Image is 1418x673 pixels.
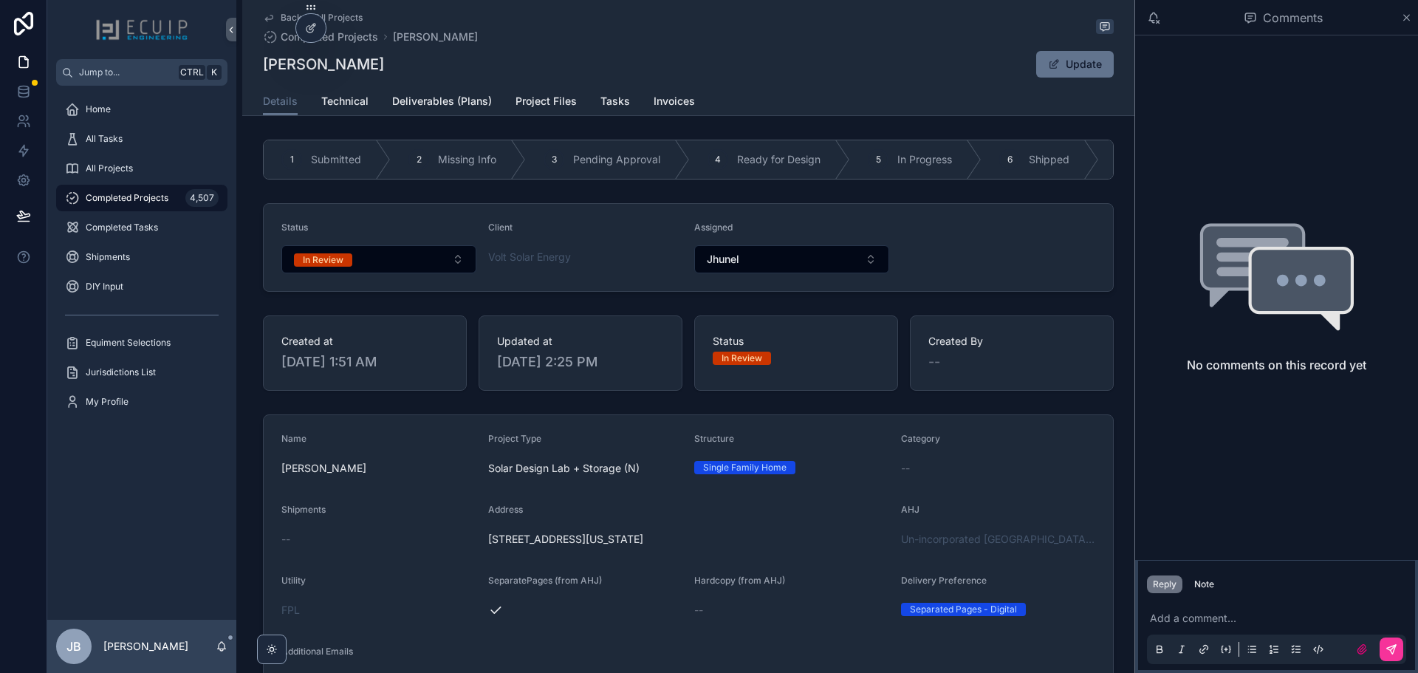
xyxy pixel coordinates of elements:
span: [PERSON_NAME] [281,461,476,476]
span: Solar Design Lab + Storage (N) [488,461,640,476]
span: JB [66,638,81,655]
span: Deliverables (Plans) [392,94,492,109]
span: Jhunel [707,252,739,267]
span: My Profile [86,396,129,408]
button: Jump to...CtrlK [56,59,227,86]
span: Address [488,504,523,515]
span: 2 [417,154,422,165]
span: Structure [694,433,734,444]
span: -- [281,532,290,547]
a: Invoices [654,88,695,117]
span: Jurisdictions List [86,366,156,378]
span: Submitted [311,152,361,167]
a: FPL [281,603,300,618]
a: Back to All Projects [263,12,363,24]
span: Technical [321,94,369,109]
a: Completed Projects4,507 [56,185,227,211]
span: [STREET_ADDRESS][US_STATE] [488,532,889,547]
img: App logo [95,18,188,41]
a: [PERSON_NAME] [393,30,478,44]
span: Name [281,433,306,444]
span: Hardcopy (from AHJ) [694,575,785,586]
span: -- [694,603,703,618]
a: Technical [321,88,369,117]
span: 3 [552,154,557,165]
span: Ready for Design [737,152,821,167]
a: Tasks [600,88,630,117]
span: Shipments [86,251,130,263]
a: Jurisdictions List [56,359,227,386]
span: DIY Input [86,281,123,293]
span: Shipments [281,504,326,515]
h2: No comments on this record yet [1187,356,1366,374]
div: In Review [722,352,762,365]
span: Assigned [694,222,733,233]
button: Select Button [281,245,476,273]
span: Missing Info [438,152,496,167]
span: Jump to... [79,66,173,78]
div: Separated Pages - Digital [910,603,1017,616]
span: Created at [281,334,448,349]
span: Ctrl [179,65,205,80]
span: [DATE] 1:51 AM [281,352,448,372]
h1: [PERSON_NAME] [263,54,384,75]
span: Invoices [654,94,695,109]
span: 4 [715,154,721,165]
span: Utility [281,575,306,586]
span: K [208,66,220,78]
a: All Projects [56,155,227,182]
button: Select Button [694,245,889,273]
span: Completed Projects [86,192,168,204]
a: Completed Projects [263,30,378,44]
a: Completed Tasks [56,214,227,241]
span: Details [263,94,298,109]
span: Project Type [488,433,541,444]
p: [PERSON_NAME] [103,639,188,654]
span: All Tasks [86,133,123,145]
span: Delivery Preference [901,575,987,586]
div: 4,507 [185,189,219,207]
span: 1 [290,154,294,165]
a: Details [263,88,298,116]
div: scrollable content [47,86,236,434]
span: SeparatePages (from AHJ) [488,575,602,586]
a: Equiment Selections [56,329,227,356]
div: In Review [303,253,343,267]
a: Project Files [516,88,577,117]
a: Volt Solar Energy [488,250,571,264]
span: 5 [876,154,881,165]
span: Status [713,334,880,349]
span: Completed Tasks [86,222,158,233]
span: Home [86,103,111,115]
button: Update [1036,51,1114,78]
a: Shipments [56,244,227,270]
span: Shipped [1029,152,1069,167]
span: [DATE] 2:25 PM [497,352,664,372]
span: Equiment Selections [86,337,171,349]
span: AHJ [901,504,919,515]
a: Un-incorporated [GEOGRAPHIC_DATA]-Dade [901,532,1096,547]
span: All Projects [86,163,133,174]
div: Note [1194,578,1214,590]
span: Completed Projects [281,30,378,44]
a: All Tasks [56,126,227,152]
span: Pending Approval [573,152,660,167]
span: Updated at [497,334,664,349]
span: Category [901,433,940,444]
span: Created By [928,334,1095,349]
button: Reply [1147,575,1182,593]
a: Home [56,96,227,123]
span: Back to All Projects [281,12,363,24]
button: Note [1188,575,1220,593]
a: My Profile [56,389,227,415]
span: -- [928,352,940,372]
a: Deliverables (Plans) [392,88,492,117]
span: -- [901,461,910,476]
span: Additional Emails [281,646,353,657]
span: Tasks [600,94,630,109]
span: 6 [1007,154,1013,165]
